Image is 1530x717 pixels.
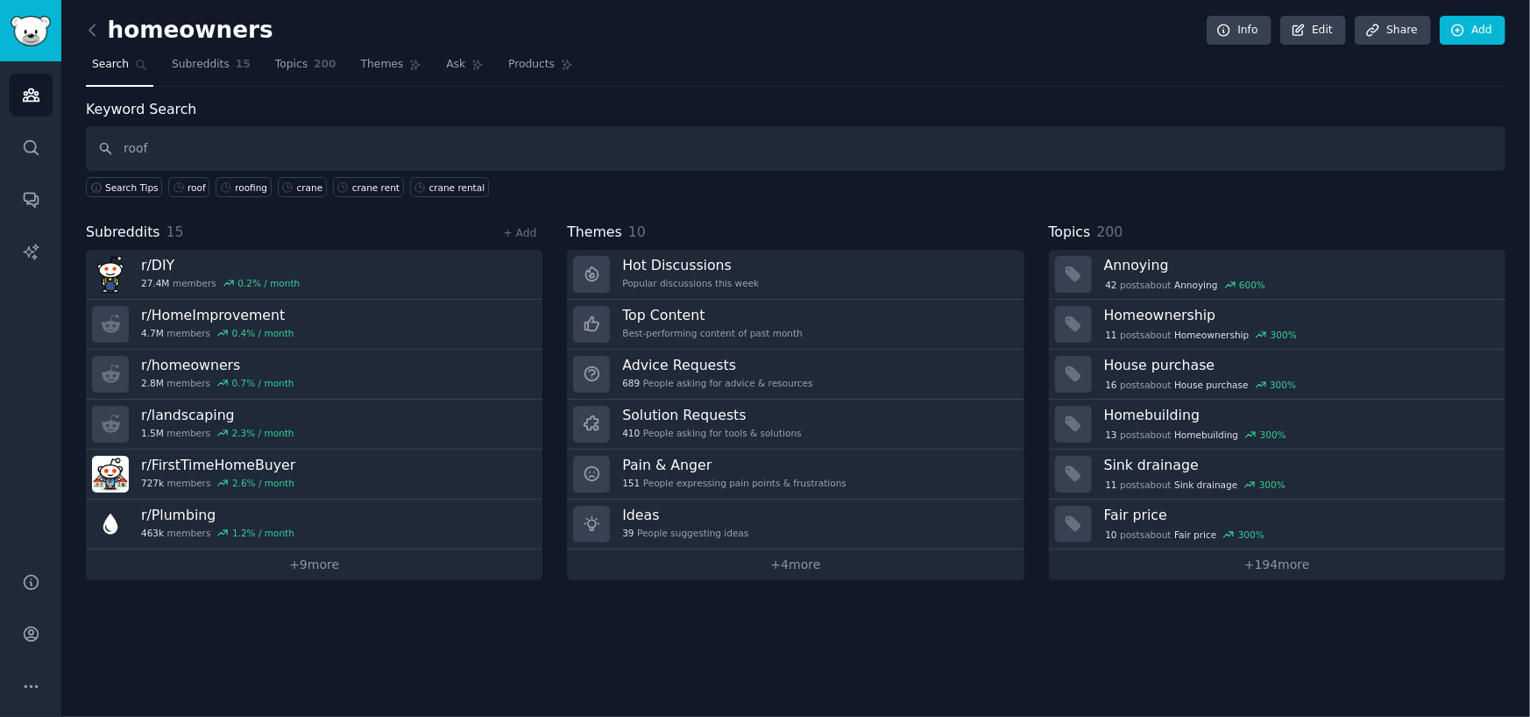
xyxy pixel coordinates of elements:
h3: r/ FirstTimeHomeBuyer [141,456,295,474]
a: r/Plumbing463kmembers1.2% / month [86,500,542,550]
h3: Annoying [1104,256,1493,274]
h3: House purchase [1104,356,1493,374]
span: 11 [1105,329,1116,341]
a: Sink drainage11postsaboutSink drainage300% [1049,450,1505,500]
a: +194more [1049,550,1505,580]
a: +4more [567,550,1024,580]
img: GummySearch logo [11,16,51,46]
span: House purchase [1174,379,1248,391]
div: members [141,477,295,489]
span: 10 [1105,529,1116,541]
span: Products [508,57,555,73]
div: members [141,427,294,439]
div: Best-performing content of past month [622,327,803,339]
span: 13 [1105,429,1116,441]
div: 300 % [1260,429,1286,441]
h3: r/ HomeImprovement [141,306,294,324]
div: members [141,277,300,289]
div: People expressing pain points & frustrations [622,477,846,489]
img: DIY [92,256,129,293]
span: 39 [622,527,634,539]
a: Subreddits15 [166,51,257,87]
a: roofing [216,177,271,197]
a: crane rental [410,177,489,197]
span: 200 [1096,224,1123,240]
span: 10 [628,224,646,240]
div: 600 % [1239,279,1265,291]
span: Search [92,57,129,73]
span: 42 [1105,279,1116,291]
a: + Add [503,227,536,239]
a: roof [168,177,209,197]
span: Homebuilding [1174,429,1238,441]
span: Topics [1049,222,1091,244]
div: members [141,527,294,539]
input: Keyword search in audience [86,126,1505,171]
div: 2.3 % / month [232,427,294,439]
span: 200 [314,57,336,73]
a: Ask [440,51,490,87]
div: post s about [1104,527,1266,543]
h3: r/ Plumbing [141,506,294,524]
a: Homeownership11postsaboutHomeownership300% [1049,300,1505,350]
h3: Fair price [1104,506,1493,524]
h3: Sink drainage [1104,456,1493,474]
h3: r/ DIY [141,256,300,274]
img: Plumbing [92,506,129,543]
div: post s about [1104,477,1287,493]
a: Info [1207,16,1271,46]
div: 1.2 % / month [232,527,294,539]
span: Search Tips [105,181,159,194]
span: 689 [622,377,640,389]
a: Advice Requests689People asking for advice & resources [567,350,1024,400]
span: 1.5M [141,427,164,439]
h2: homeowners [86,17,273,45]
span: Topics [275,57,308,73]
a: r/landscaping1.5Mmembers2.3% / month [86,400,542,450]
a: Add [1440,16,1505,46]
span: 16 [1105,379,1116,391]
div: crane rental [429,181,485,194]
span: Annoying [1174,279,1217,291]
h3: Pain & Anger [622,456,846,474]
div: 300 % [1238,529,1264,541]
div: post s about [1104,427,1288,443]
a: r/homeowners2.8Mmembers0.7% / month [86,350,542,400]
span: Subreddits [172,57,230,73]
div: 300 % [1270,379,1296,391]
span: Ask [446,57,465,73]
a: Themes [355,51,429,87]
span: 27.4M [141,277,169,289]
span: 15 [166,224,184,240]
a: Ideas39People suggesting ideas [567,500,1024,550]
div: post s about [1104,377,1298,393]
h3: Homebuilding [1104,406,1493,424]
h3: r/ landscaping [141,406,294,424]
div: roof [188,181,206,194]
a: Fair price10postsaboutFair price300% [1049,500,1505,550]
div: members [141,327,294,339]
div: People asking for tools & solutions [622,427,801,439]
div: 0.4 % / month [232,327,294,339]
div: post s about [1104,327,1299,343]
a: Pain & Anger151People expressing pain points & frustrations [567,450,1024,500]
span: 410 [622,427,640,439]
a: crane [278,177,327,197]
div: 300 % [1259,479,1286,491]
a: Products [502,51,579,87]
h3: Advice Requests [622,356,812,374]
span: Themes [361,57,404,73]
a: r/HomeImprovement4.7Mmembers0.4% / month [86,300,542,350]
span: 727k [141,477,164,489]
div: 2.6 % / month [232,477,294,489]
a: Top ContentBest-performing content of past month [567,300,1024,350]
div: crane [297,181,323,194]
a: Homebuilding13postsaboutHomebuilding300% [1049,400,1505,450]
div: Popular discussions this week [622,277,759,289]
span: 11 [1105,479,1116,491]
div: 300 % [1271,329,1297,341]
label: Keyword Search [86,101,196,117]
span: 2.8M [141,377,164,389]
span: Homeownership [1174,329,1249,341]
div: 0.2 % / month [237,277,300,289]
